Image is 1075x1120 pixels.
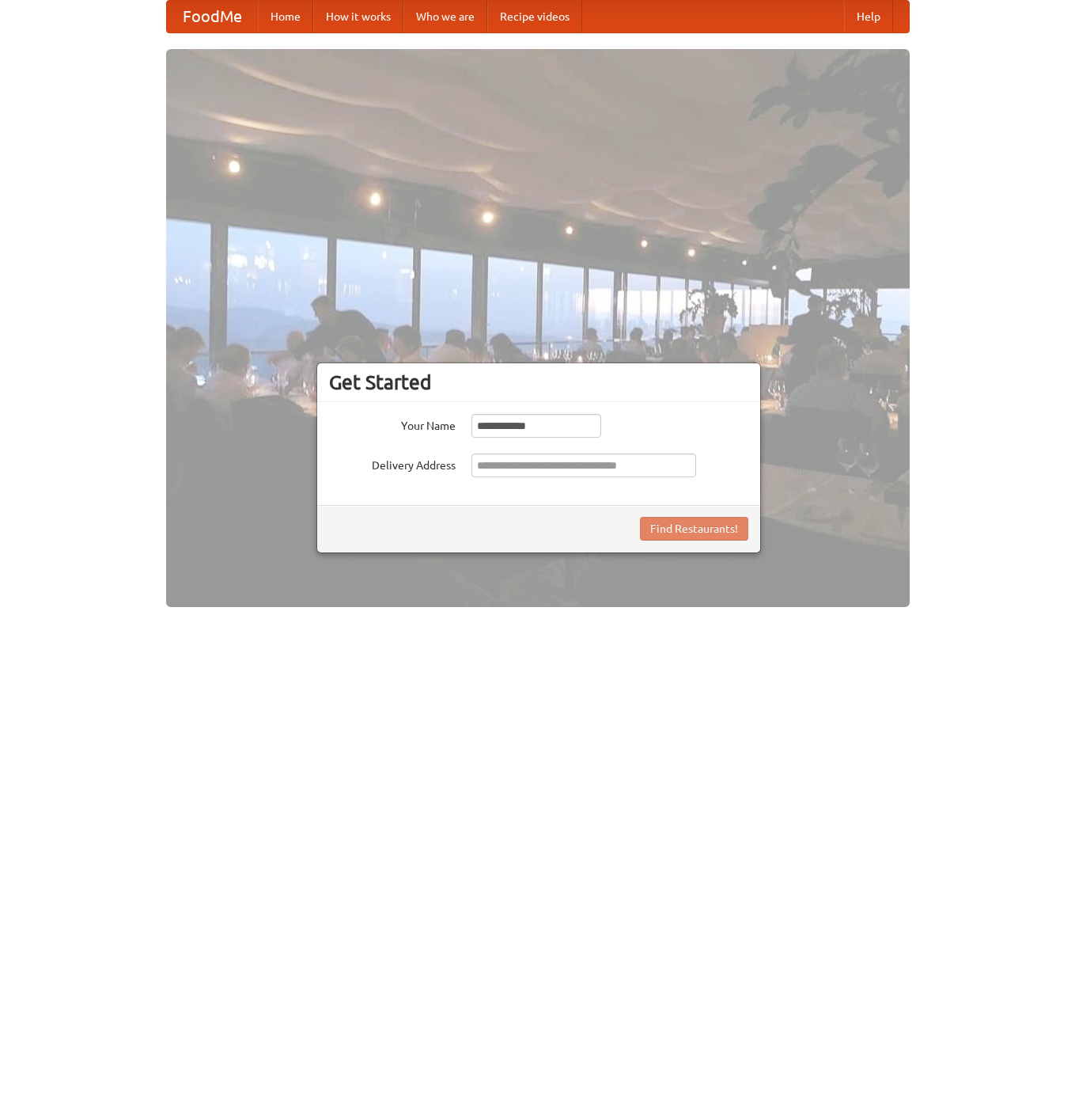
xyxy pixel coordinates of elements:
[640,517,748,541] button: Find Restaurants!
[167,1,258,32] a: FoodMe
[844,1,893,32] a: Help
[258,1,313,32] a: Home
[329,414,456,434] label: Your Name
[329,370,748,394] h3: Get Started
[329,454,456,473] label: Delivery Address
[487,1,582,32] a: Recipe videos
[313,1,403,32] a: How it works
[403,1,487,32] a: Who we are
